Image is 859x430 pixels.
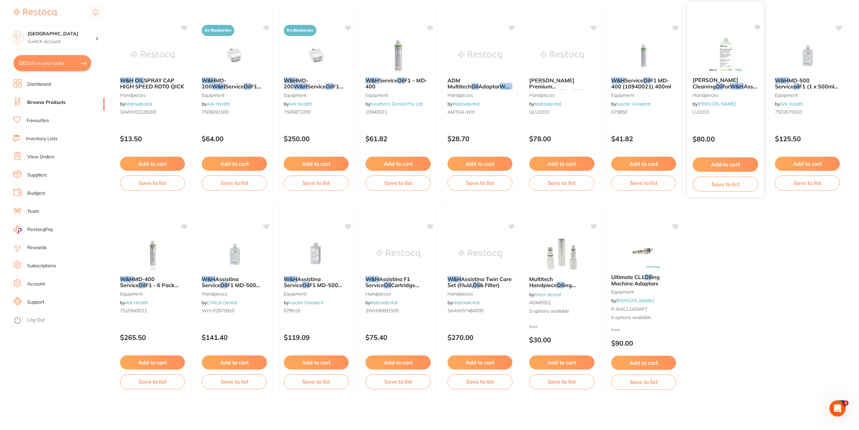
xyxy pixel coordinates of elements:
[365,300,397,306] span: by
[611,157,676,171] button: Add to cart
[125,300,148,306] a: Ark Health
[365,276,430,288] b: W&H Assistina F1 Service Oil Cartridge 200ml MD-200
[27,81,51,88] a: Dashboard
[365,135,430,143] p: $61.82
[775,77,788,84] em: W&H
[379,77,397,84] span: Service
[326,83,333,90] em: Oil
[723,83,730,90] span: for
[447,355,512,369] button: Add to cart
[529,291,561,298] span: by
[365,282,419,295] span: Cartridge 200ml MD-200
[13,226,22,234] img: RestocqPay
[202,291,267,297] small: handpieces
[611,77,625,84] em: W&H
[27,208,39,215] a: Team
[447,135,512,143] p: $28.70
[120,276,133,282] em: W&H
[284,101,312,107] span: by
[453,101,479,107] a: Matrixdental
[447,92,512,98] small: handpieces
[10,31,24,44] img: Katoomba Dental Centre
[447,291,512,297] small: handpieces
[244,83,251,90] em: Oil
[529,324,538,329] span: from
[125,101,152,107] a: Matrixdental
[365,92,430,98] small: equipment
[793,83,799,90] em: oil
[120,276,155,288] span: MD-400 Service
[202,77,226,90] span: MD-200
[131,38,174,72] img: W&H OIL SPRAY CAP HIGH SPEED ROTO QICK
[645,274,652,280] em: Oil
[284,276,349,288] b: W&H Assistina Service Oil F1 MD-500 (02675910) 500ml
[376,237,420,271] img: W&H Assistina F1 Service Oil Cartridge 200ml MD-200
[284,282,342,295] span: F1 MD-500 (02675910) 500ml
[295,38,338,72] img: W&H MD-200 W&H Service Oil F1 (Pack 4) (Chemical)
[139,282,146,288] em: Oil
[284,175,349,190] button: Save to list
[120,135,185,143] p: $13.50
[693,109,710,115] span: LU1031
[284,308,300,314] span: 679019
[295,237,338,271] img: W&H Assistina Service Oil F1 MD-500 (02675910) 500ml
[616,101,651,107] a: Ivoclar Vivadent
[120,77,133,84] em: W&H
[529,101,561,107] span: by
[625,77,643,84] span: Service
[13,55,91,71] button: $823.65 in your order
[27,154,54,160] a: View Orders
[202,77,267,90] b: W&H MD-200 W&H Service Oil F1 (Single) (Chemical)
[202,109,229,115] span: 7506691500
[611,314,676,321] span: 6 options available
[529,77,575,96] span: [PERSON_NAME] Premium Lubrication
[202,135,267,143] p: $64.00
[370,300,397,306] a: Matrixdental
[365,109,387,115] span: 10940021
[611,135,676,143] p: $41.82
[284,374,349,389] button: Save to list
[307,83,326,90] span: Service
[534,101,561,107] a: Matrixdental
[27,244,47,251] a: Rewards
[611,356,676,370] button: Add to cart
[829,400,846,417] iframe: Intercom live chat
[529,355,594,369] button: Add to cart
[785,38,829,72] img: W&H MD-500 Service oil F1 (1 x 500ml) (Chemical)
[202,101,230,107] span: by
[202,25,234,36] span: On Backorder
[447,83,525,96] span: High Speed Handpieces
[284,300,323,306] span: by
[447,175,512,190] button: Save to list
[207,101,230,107] a: Ark Health
[534,291,561,298] a: Orien dental
[775,101,803,107] span: by
[500,83,513,90] em: W&H
[284,135,349,143] p: $250.00
[289,300,323,306] a: Ivoclar Vivadent
[458,237,502,271] img: W&H Assistina Twin Care Set (Fluid, Oil & Filter)
[775,135,840,143] p: $125.50
[529,175,594,190] button: Save to list
[120,334,185,341] p: $265.50
[611,289,676,295] small: equipment
[447,109,475,115] span: AMTOA-WH
[202,308,234,314] span: WH-02675910
[27,226,53,233] span: RestocqPay
[458,38,502,72] img: ADM Multitech Oil Adaptor W&H High Speed Handpieces
[26,135,57,142] a: Inventory Lists
[611,274,660,286] span: ing Machine Adaptors
[611,77,676,90] b: W&H Service Oil F1 MD-400 (10940021) 400ml
[27,172,47,179] a: Suppliers
[225,83,244,90] span: Service
[207,300,237,306] a: Critical Dental
[120,300,148,306] span: by
[202,300,237,306] span: by
[775,175,840,190] button: Save to list
[27,299,44,306] a: Support
[120,77,184,90] span: SPRAY CAP HIGH SPEED ROTO QICK
[611,274,645,280] span: Ultimate CL1
[693,177,758,192] button: Save to list
[447,374,512,389] button: Save to list
[775,77,810,90] span: MD-500 Service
